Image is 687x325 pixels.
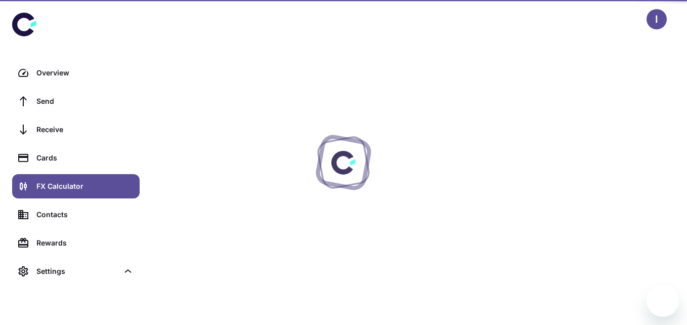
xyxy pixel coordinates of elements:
[36,124,134,135] div: Receive
[12,146,140,170] a: Cards
[12,174,140,198] a: FX Calculator
[36,67,134,78] div: Overview
[36,152,134,164] div: Cards
[36,181,134,192] div: FX Calculator
[647,9,667,29] button: I
[36,237,134,249] div: Rewards
[36,96,134,107] div: Send
[36,209,134,220] div: Contacts
[36,266,118,277] div: Settings
[647,285,679,317] iframe: Button to launch messaging window
[12,61,140,85] a: Overview
[12,231,140,255] a: Rewards
[12,202,140,227] a: Contacts
[12,89,140,113] a: Send
[12,259,140,283] div: Settings
[12,117,140,142] a: Receive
